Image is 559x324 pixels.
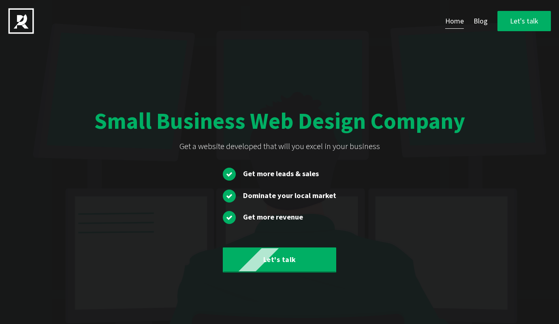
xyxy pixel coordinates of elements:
div: Get a website developed that will you excel in your business [179,140,380,153]
span: Get more leads & sales [243,169,319,178]
a: Let's talk [223,247,336,273]
div: Small Business Web Design Company [94,106,465,136]
a: Blog [474,13,488,29]
img: PROGMATIQ - web design and web development company [8,8,34,34]
a: Let's talk [497,11,551,32]
a: Home [445,13,464,29]
span: Get more revenue [243,212,303,222]
span: Dominate your local market [243,191,336,200]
